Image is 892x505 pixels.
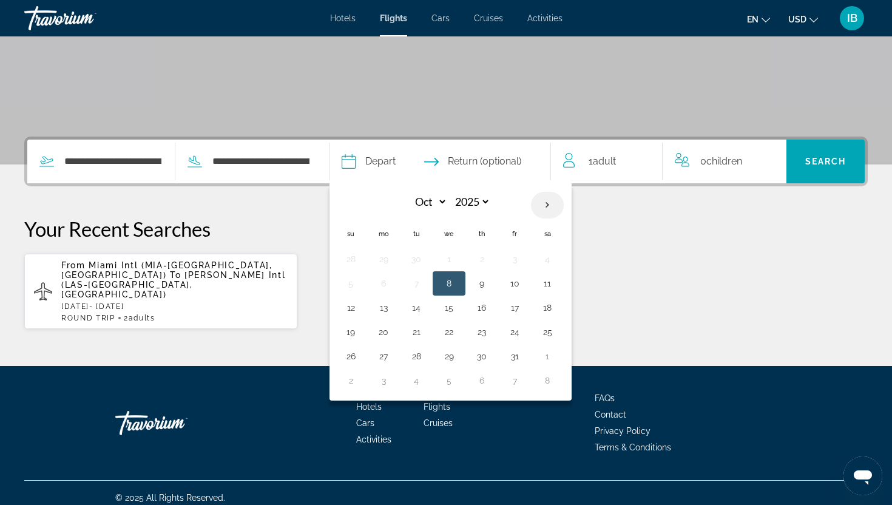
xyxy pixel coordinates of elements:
[374,299,393,316] button: Day 13
[788,15,806,24] span: USD
[407,275,426,292] button: Day 7
[374,348,393,365] button: Day 27
[115,405,237,441] a: Go Home
[356,418,374,428] a: Cars
[747,15,759,24] span: en
[407,348,426,365] button: Day 28
[124,314,155,322] span: 2
[538,324,557,341] button: Day 25
[451,191,490,212] select: Select year
[356,402,382,412] a: Hotels
[538,299,557,316] button: Day 18
[170,270,181,280] span: To
[439,275,459,292] button: Day 8
[61,314,115,322] span: ROUND TRIP
[380,13,407,23] a: Flights
[788,10,818,28] button: Change currency
[474,13,503,23] a: Cruises
[593,155,616,167] span: Adult
[334,191,564,393] table: Left calendar grid
[61,302,288,311] p: [DATE] - [DATE]
[439,299,459,316] button: Day 15
[836,5,868,31] button: User Menu
[341,275,360,292] button: Day 5
[505,372,524,389] button: Day 7
[341,372,360,389] button: Day 2
[505,348,524,365] button: Day 31
[431,13,450,23] a: Cars
[538,251,557,268] button: Day 4
[595,426,650,436] a: Privacy Policy
[342,140,396,183] button: Select depart date
[341,348,360,365] button: Day 26
[843,456,882,495] iframe: Кнопка для запуску вікна повідомлень
[527,13,563,23] a: Activities
[24,217,868,241] p: Your Recent Searches
[61,260,272,280] span: Miami Intl (MIA-[GEOGRAPHIC_DATA], [GEOGRAPHIC_DATA])
[424,402,450,412] a: Flights
[439,348,459,365] button: Day 29
[472,275,492,292] button: Day 9
[408,191,447,212] select: Select month
[341,324,360,341] button: Day 19
[505,299,524,316] button: Day 17
[27,140,865,183] div: Search widget
[847,12,857,24] span: IB
[786,140,865,183] button: Search
[341,251,360,268] button: Day 28
[551,140,786,183] button: Travelers: 1 adult, 0 children
[330,13,356,23] a: Hotels
[505,324,524,341] button: Day 24
[129,314,155,322] span: Adults
[706,155,742,167] span: Children
[589,153,616,170] span: 1
[341,299,360,316] button: Day 12
[374,275,393,292] button: Day 6
[595,442,671,452] span: Terms & Conditions
[747,10,770,28] button: Change language
[356,435,391,444] a: Activities
[424,418,453,428] a: Cruises
[538,372,557,389] button: Day 8
[805,157,846,166] span: Search
[472,251,492,268] button: Day 2
[61,270,285,299] span: [PERSON_NAME] Intl (LAS-[GEOGRAPHIC_DATA], [GEOGRAPHIC_DATA])
[505,275,524,292] button: Day 10
[595,410,626,419] a: Contact
[531,191,564,219] button: Next month
[407,324,426,341] button: Day 21
[407,299,426,316] button: Day 14
[374,324,393,341] button: Day 20
[439,372,459,389] button: Day 5
[538,348,557,365] button: Day 1
[374,372,393,389] button: Day 3
[374,251,393,268] button: Day 29
[24,2,146,34] a: Travorium
[439,251,459,268] button: Day 1
[439,324,459,341] button: Day 22
[424,140,521,183] button: Select return date
[407,251,426,268] button: Day 30
[115,493,225,503] span: © 2025 All Rights Reserved.
[472,324,492,341] button: Day 23
[595,393,615,403] a: FAQs
[24,253,297,330] button: From Miami Intl (MIA-[GEOGRAPHIC_DATA], [GEOGRAPHIC_DATA]) To [PERSON_NAME] Intl (LAS-[GEOGRAPHIC...
[700,153,742,170] span: 0
[472,299,492,316] button: Day 16
[472,348,492,365] button: Day 30
[448,153,521,170] span: Return (optional)
[505,251,524,268] button: Day 3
